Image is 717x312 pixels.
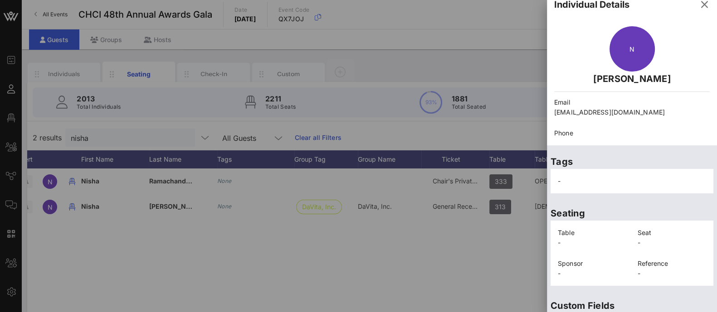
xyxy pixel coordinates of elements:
[638,228,707,238] p: Seat
[558,177,561,185] span: -
[554,128,710,138] p: Phone
[551,206,713,221] p: Seating
[554,72,710,86] p: [PERSON_NAME]
[551,154,713,169] p: Tags
[554,107,710,117] p: [EMAIL_ADDRESS][DOMAIN_NAME]
[558,238,627,248] p: -
[629,45,634,53] span: N
[558,259,627,269] p: Sponsor
[638,259,707,269] p: Reference
[638,238,707,248] p: -
[638,269,707,278] p: -
[558,269,627,278] p: -
[554,97,710,107] p: Email
[558,228,627,238] p: Table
